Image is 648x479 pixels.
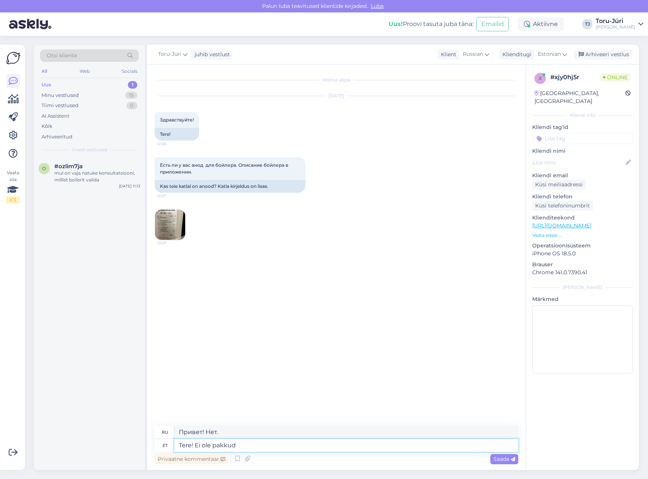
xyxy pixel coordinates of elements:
div: ru [162,426,168,439]
span: Russian [463,50,483,58]
div: [PERSON_NAME] [596,24,635,30]
div: Kas teie katlal on anood? Katla kirjeldus on lisas. [155,180,306,193]
div: Arhiveeri vestlus [574,49,632,60]
p: Chrome 141.0.7390.41 [532,269,633,276]
div: mul on vaja natuke konsultatsiooni, millist boilerit valida [54,170,140,183]
div: TJ [582,19,593,29]
div: Küsi meiliaadressi [532,180,586,190]
span: o [42,166,46,171]
div: Arhiveeritud [41,133,72,141]
div: [DATE] 11:13 [119,183,140,189]
div: Tiimi vestlused [41,102,78,109]
span: Online [600,73,631,81]
div: [PERSON_NAME] [532,284,633,291]
div: Vaata siia [6,169,20,203]
img: Askly Logo [6,51,20,65]
span: Otsi kliente [47,52,77,60]
div: 15 [125,92,137,99]
p: Kliendi telefon [532,193,633,201]
div: Klient [438,51,456,58]
textarea: Привет! Нет. [174,426,518,439]
div: AI Assistent [41,112,69,120]
b: Uus! [388,20,403,28]
div: Web [78,66,91,76]
div: Kõik [41,123,52,130]
span: Saada [493,456,515,462]
span: #ozlim7ja [54,163,83,170]
div: [GEOGRAPHIC_DATA], [GEOGRAPHIC_DATA] [534,89,625,105]
input: Lisa tag [532,133,633,144]
span: Есть ли у вас анод для бойлера. Описание бойлера в приложении. [160,162,289,175]
p: Kliendi tag'id [532,123,633,131]
div: 0 [126,102,137,109]
p: Brauser [532,261,633,269]
span: Luba [369,3,386,9]
div: Proovi tasuta juba täna: [388,20,473,29]
button: Emailid [476,17,509,31]
p: Märkmed [532,295,633,303]
div: Kliendi info [532,112,633,119]
span: Estonian [538,50,561,58]
textarea: Tere! Ei ole pakkud [174,439,518,452]
div: Aktiivne [518,17,564,31]
div: Küsi telefoninumbrit [532,201,593,211]
span: 12:07 [157,193,185,199]
p: Kliendi email [532,172,633,180]
input: Lisa nimi [533,158,624,167]
a: Toru-Jüri[PERSON_NAME] [596,18,643,30]
img: Attachment [155,210,185,240]
span: 12:07 [157,240,186,246]
div: et [163,439,167,452]
div: All [40,66,49,76]
div: 1 [128,81,137,89]
div: 1 / 3 [6,197,20,203]
div: Privaatne kommentaar [155,454,228,464]
span: x [539,75,542,81]
span: Здравствуйте! [160,117,194,123]
p: Klienditeekond [532,214,633,222]
div: # xjy0hj5r [550,73,600,82]
span: Uued vestlused [72,146,107,153]
div: Toru-Jüri [596,18,635,24]
span: Toru-Jüri [158,50,181,58]
div: Socials [120,66,139,76]
a: [URL][DOMAIN_NAME] [532,222,591,229]
div: [DATE] [155,92,518,99]
div: juhib vestlust [192,51,230,58]
p: Operatsioonisüsteem [532,242,633,250]
p: iPhone OS 18.5.0 [532,250,633,258]
span: 12:06 [157,141,185,147]
div: Minu vestlused [41,92,79,99]
div: Tere! [155,128,199,141]
p: Vaata edasi ... [532,232,633,239]
p: Kliendi nimi [532,147,633,155]
div: Klienditugi [499,51,531,58]
div: Uus [41,81,51,89]
div: Vestlus algas [155,77,518,83]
